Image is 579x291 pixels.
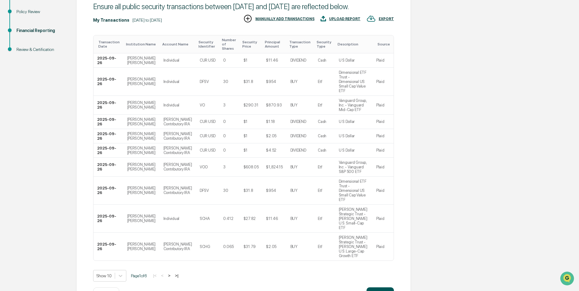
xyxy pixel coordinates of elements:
[242,40,260,48] div: Toggle SortBy
[21,47,100,53] div: Start new chat
[160,115,196,129] td: [PERSON_NAME] Contributory IRA
[244,103,258,107] div: $290.31
[244,188,253,193] div: $31.8
[290,134,306,138] div: DIVIDEND
[318,134,326,138] div: Cash
[339,98,369,112] div: Vanguard Group, Inc. - Vanguard Mid-Cap ETF
[338,42,370,46] div: Toggle SortBy
[379,17,394,21] div: EXPORT
[373,233,394,260] td: Plaid
[127,146,156,155] div: [PERSON_NAME] [PERSON_NAME]
[166,273,172,278] button: >
[93,68,124,96] td: 2025-09-26
[160,53,196,68] td: Individual
[93,233,124,260] td: 2025-09-26
[93,205,124,233] td: 2025-09-26
[339,58,355,63] div: U S Dollar
[266,103,282,107] div: $870.93
[6,77,11,82] div: 🖐️
[318,148,326,153] div: Cash
[223,188,228,193] div: 30
[373,96,394,115] td: Plaid
[16,27,66,34] div: Financial Reporting
[339,179,369,202] div: Dimensional ETF Trust - Dimensional US Small Cap Value ETF
[127,131,156,141] div: [PERSON_NAME] [PERSON_NAME]
[318,58,326,63] div: Cash
[223,79,228,84] div: 30
[318,165,322,169] div: Etf
[339,207,369,230] div: [PERSON_NAME] Strategic Trust - [PERSON_NAME] U.S. Small-Cap ETF
[266,119,275,124] div: $1.18
[127,186,156,195] div: [PERSON_NAME] [PERSON_NAME]
[12,88,38,95] span: Data Lookup
[290,119,306,124] div: DIVIDEND
[266,244,276,249] div: $2.05
[560,271,576,287] iframe: Open customer support
[126,42,157,46] div: Toggle SortBy
[159,273,165,278] button: <
[93,129,124,143] td: 2025-09-26
[200,244,210,249] div: SCHG
[200,216,210,221] div: SCHA
[104,48,111,56] button: Start new chat
[244,148,247,153] div: $1
[373,68,394,96] td: Plaid
[243,14,252,23] img: MANUALLY ADD TRANSACTIONS
[160,96,196,115] td: Individual
[200,103,205,107] div: VO
[339,148,355,153] div: U S Dollar
[317,40,333,48] div: Toggle SortBy
[244,134,247,138] div: $1
[4,86,41,97] a: 🔎Data Lookup
[290,79,297,84] div: BUY
[339,119,355,124] div: U S Dollar
[290,58,306,63] div: DIVIDEND
[321,14,326,23] img: UPLOAD REPORT
[339,134,355,138] div: U S Dollar
[373,177,394,205] td: Plaid
[289,40,312,48] div: Toggle SortBy
[244,119,247,124] div: $1
[131,273,147,278] span: Page 1 of 6
[255,17,314,21] div: MANUALLY ADD TRANSACTIONS
[290,188,297,193] div: BUY
[16,46,66,53] div: Review & Certification
[160,68,196,96] td: Individual
[290,165,297,169] div: BUY
[339,160,369,174] div: Vanguard Group, Inc. - Vanguard S&P 500 ETF
[160,143,196,158] td: [PERSON_NAME] Contributory IRA
[162,42,194,46] div: Toggle SortBy
[200,188,209,193] div: DFSV
[127,56,156,65] div: [PERSON_NAME] [PERSON_NAME]
[339,235,369,258] div: [PERSON_NAME] Strategic Trust - [PERSON_NAME] U.S. Large-Cap Growth ETF
[266,79,276,84] div: $954
[93,96,124,115] td: 2025-09-26
[98,40,121,48] div: Toggle SortBy
[160,205,196,233] td: Individual
[318,79,322,84] div: Etf
[244,216,256,221] div: $27.82
[93,158,124,177] td: 2025-09-26
[151,273,158,278] button: |<
[373,143,394,158] td: Plaid
[4,74,42,85] a: 🖐️Preclearance
[93,177,124,205] td: 2025-09-26
[200,58,216,63] div: CUR:USD
[127,162,156,171] div: [PERSON_NAME] [PERSON_NAME]
[373,158,394,177] td: Plaid
[244,79,253,84] div: $31.8
[266,58,278,63] div: $11.46
[160,158,196,177] td: [PERSON_NAME] Contributory IRA
[200,119,216,124] div: CUR:USD
[373,53,394,68] td: Plaid
[93,143,124,158] td: 2025-09-26
[266,216,278,221] div: $11.46
[93,18,129,23] div: My Transactions
[160,233,196,260] td: [PERSON_NAME] Contributory IRA
[222,38,237,51] div: Toggle SortBy
[61,103,74,108] span: Pylon
[329,17,360,21] div: UPLOAD REPORT
[265,40,284,48] div: Toggle SortBy
[200,148,216,153] div: CUR:USD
